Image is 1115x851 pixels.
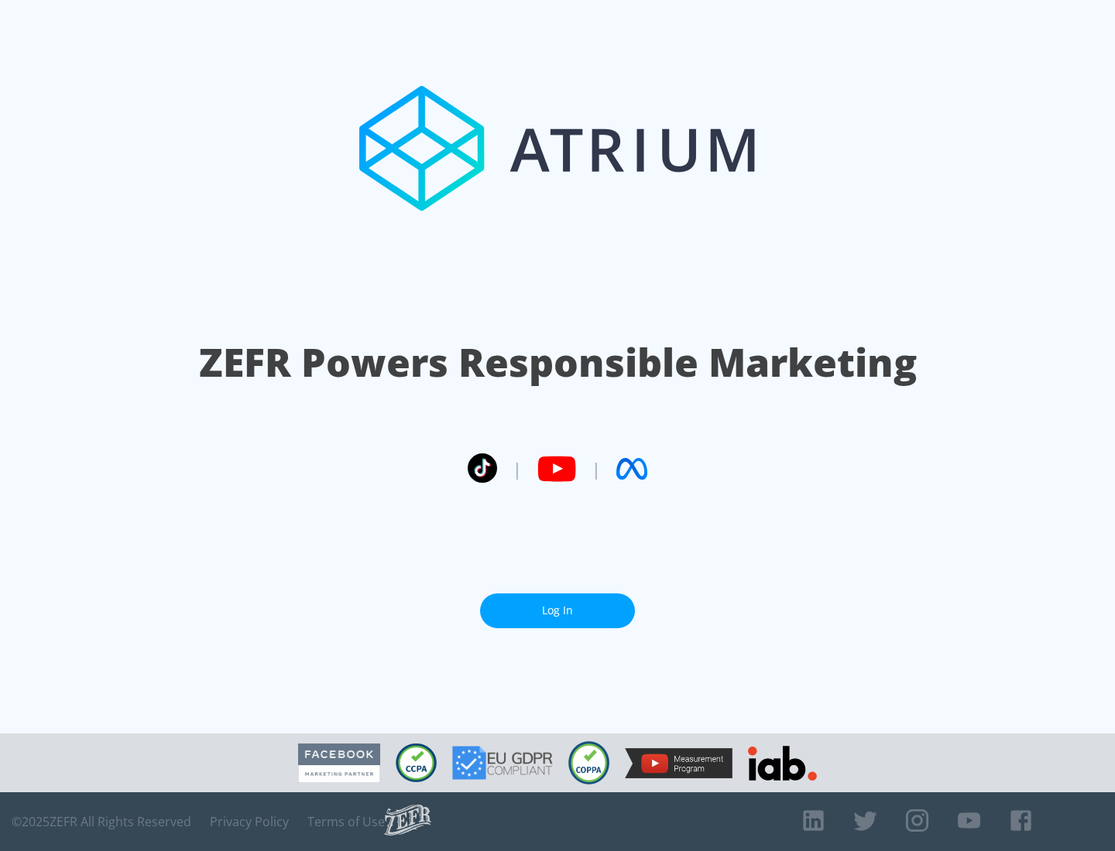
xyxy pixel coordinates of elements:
img: COPPA Compliant [568,741,609,784]
span: © 2025 ZEFR All Rights Reserved [12,814,191,829]
span: | [592,457,601,480]
a: Log In [480,593,635,628]
a: Terms of Use [307,814,385,829]
h1: ZEFR Powers Responsible Marketing [199,336,917,389]
img: CCPA Compliant [396,743,437,782]
img: GDPR Compliant [452,746,553,780]
img: Facebook Marketing Partner [298,743,380,783]
span: | [513,457,522,480]
img: YouTube Measurement Program [625,748,732,778]
a: Privacy Policy [210,814,289,829]
img: IAB [748,746,817,781]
